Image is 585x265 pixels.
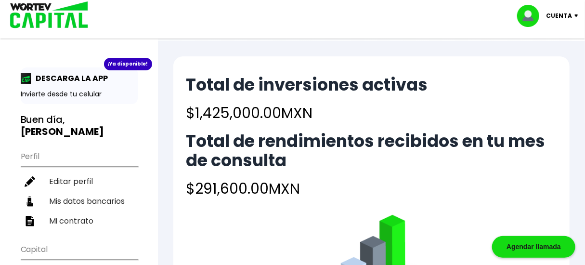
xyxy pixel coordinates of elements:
[21,211,138,231] a: Mi contrato
[25,176,35,187] img: editar-icon.952d3147.svg
[21,73,31,84] img: app-icon
[492,236,575,258] div: Agendar llamada
[21,172,138,191] a: Editar perfil
[21,191,138,211] a: Mis datos bancarios
[104,58,152,70] div: ¡Ya disponible!
[25,196,35,207] img: datos-icon.10cf9172.svg
[31,72,108,84] p: DESCARGA LA APP
[186,75,428,94] h2: Total de inversiones activas
[21,146,138,231] ul: Perfil
[186,132,557,170] h2: Total de rendimientos recibidos en tu mes de consulta
[21,89,138,99] p: Invierte desde tu celular
[572,14,585,17] img: icon-down
[546,9,572,23] p: Cuenta
[25,216,35,226] img: contrato-icon.f2db500c.svg
[186,178,557,199] h4: $291,600.00 MXN
[21,114,138,138] h3: Buen día,
[517,5,546,27] img: profile-image
[186,102,428,124] h4: $1,425,000.00 MXN
[21,125,104,138] b: [PERSON_NAME]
